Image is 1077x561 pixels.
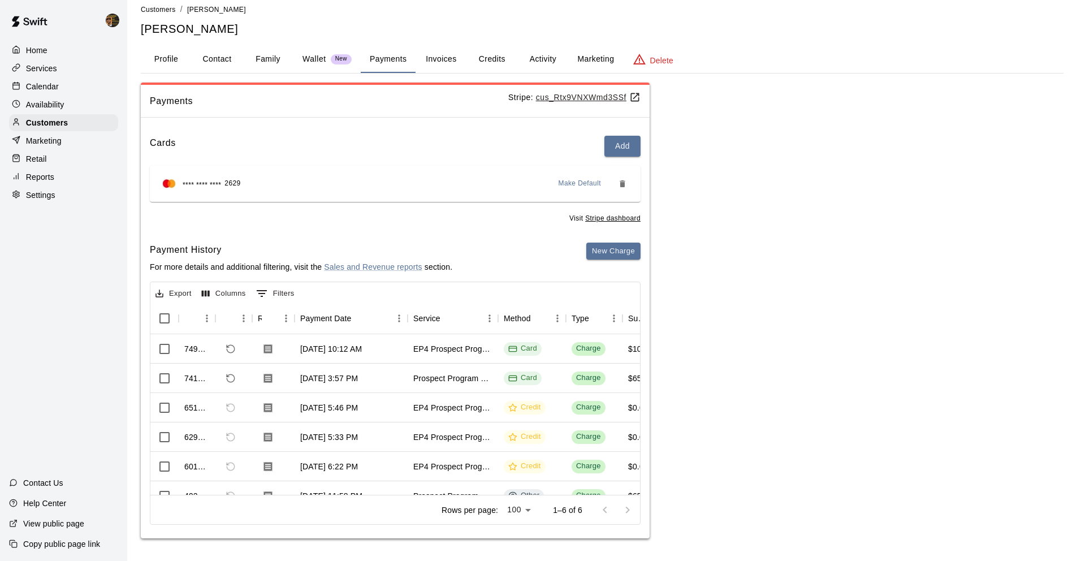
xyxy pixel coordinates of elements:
button: Sort [352,310,367,326]
p: Services [26,63,57,74]
div: Receipt [252,303,295,334]
a: Availability [9,96,118,113]
span: Refund payment [221,457,240,476]
div: EP4 Prospect Program Pitching (Ages 13+ ) [413,461,492,472]
button: Sort [184,310,200,326]
div: Charge [576,343,601,354]
div: $0.00 [628,402,648,413]
button: Download Receipt [258,486,278,506]
button: Marketing [568,46,623,73]
a: Customers [9,114,118,131]
button: Credits [466,46,517,73]
p: Home [26,45,47,56]
p: Wallet [302,53,326,65]
button: Download Receipt [258,339,278,359]
div: Calendar [9,78,118,95]
p: Contact Us [23,477,63,489]
a: Retail [9,150,118,167]
p: For more details and additional filtering, visit the section. [150,261,452,273]
p: Retail [26,153,47,165]
span: 2629 [224,178,240,189]
button: Menu [549,310,566,327]
button: Menu [481,310,498,327]
div: 749072 [184,343,210,355]
a: cus_Rtx9VNXWmd3SSf [536,93,641,102]
a: Stripe dashboard [585,214,641,222]
div: Payment Date [295,303,408,334]
div: 492739 [184,490,210,502]
button: Sort [262,310,278,326]
button: Payments [361,46,416,73]
button: Family [243,46,293,73]
nav: breadcrumb [141,3,1063,16]
button: Select columns [199,285,249,303]
p: View public page [23,518,84,529]
h6: Payment History [150,243,452,257]
button: New Charge [586,243,641,260]
div: 629035 [184,431,210,443]
button: Activity [517,46,568,73]
span: Refund payment [221,369,240,388]
p: Copy public page link [23,538,100,550]
img: Francisco Gracesqui [106,14,119,27]
div: $0.00 [628,461,648,472]
a: Reports [9,169,118,185]
button: Sort [531,310,547,326]
div: Receipt [258,303,262,334]
div: $650.00 [628,373,658,384]
span: Payments [150,94,508,109]
button: Menu [278,310,295,327]
div: May 19, 2025, 6:22 PM [300,461,358,472]
div: Charge [576,431,601,442]
span: New [331,55,352,63]
p: Rows per page: [442,504,498,516]
div: Charge [576,373,601,383]
div: Card [508,343,537,354]
div: Refund [215,303,252,334]
p: Marketing [26,135,62,146]
button: Menu [235,310,252,327]
div: Card [508,373,537,383]
div: Credit [508,461,541,472]
div: Aug 6, 2025, 3:57 PM [300,373,358,384]
button: Menu [605,310,622,327]
div: Method [504,303,531,334]
button: Export [153,285,194,303]
span: [PERSON_NAME] [187,6,246,14]
a: Home [9,42,118,59]
a: Marketing [9,132,118,149]
div: Type [566,303,622,334]
div: Credit [508,431,541,442]
a: Sales and Revenue reports [324,262,422,271]
button: Menu [391,310,408,327]
div: Id [179,303,215,334]
button: Download Receipt [258,427,278,447]
a: Customers [141,5,176,14]
div: Aug 11, 2025, 10:12 AM [300,343,362,355]
div: Prospect Program 12 month commitment [413,490,492,502]
div: $650.00 [628,490,658,502]
p: Availability [26,99,64,110]
button: Download Receipt [258,456,278,477]
p: Settings [26,189,55,201]
a: Settings [9,187,118,204]
span: Refund payment [221,398,240,417]
span: Refund payment [221,339,240,359]
p: Delete [650,55,673,66]
div: Francisco Gracesqui [103,9,127,32]
div: Service [413,303,440,334]
p: Help Center [23,498,66,509]
div: Jun 3, 2025, 5:33 PM [300,431,358,443]
a: Services [9,60,118,77]
button: Profile [141,46,192,73]
h6: Cards [150,136,176,157]
div: Prospect Program 12 month commitment [413,373,492,384]
p: Reports [26,171,54,183]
